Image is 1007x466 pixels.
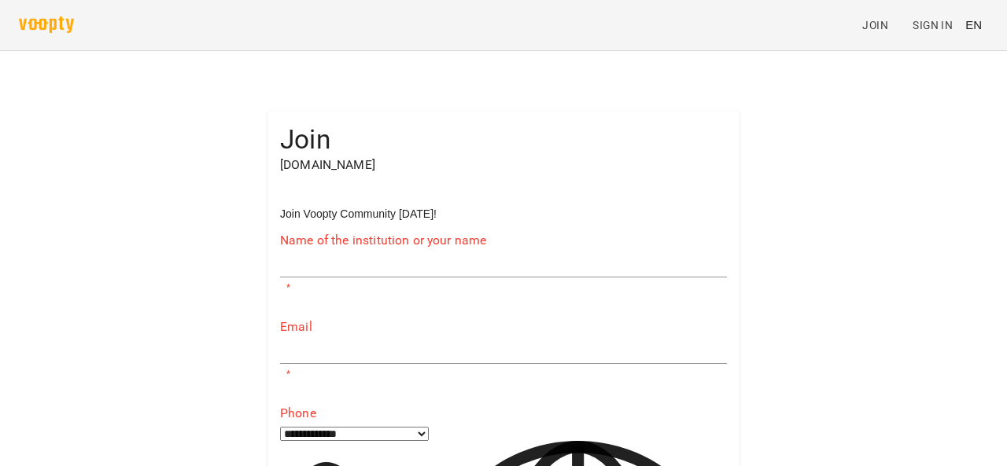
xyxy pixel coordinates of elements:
select: Phone number country [280,427,429,441]
label: Phone [280,407,727,420]
span: EN [965,17,982,33]
label: Name of the institution or your name [280,234,727,247]
span: Sign In [913,16,953,35]
span: Join [862,16,888,35]
a: Sign In [906,11,959,39]
h4: Join [280,123,727,156]
img: voopty.png [19,17,74,33]
label: Email [280,321,727,333]
button: EN [959,10,988,39]
a: Join [856,11,906,39]
p: [DOMAIN_NAME] [280,156,727,174]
